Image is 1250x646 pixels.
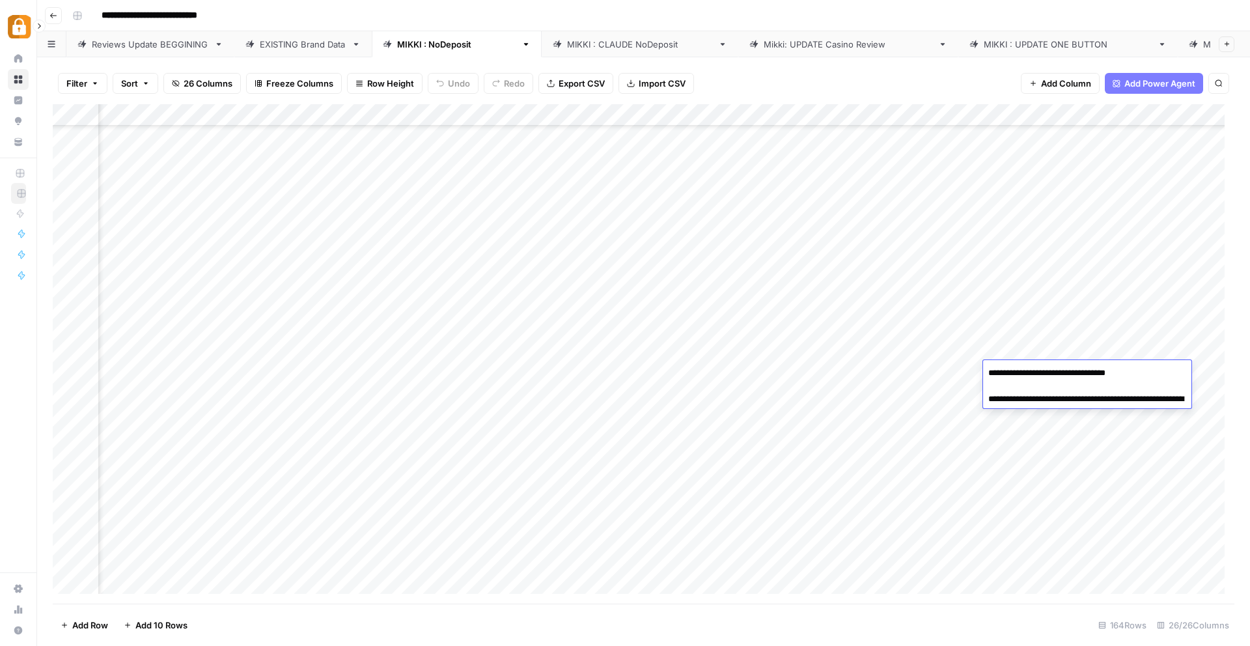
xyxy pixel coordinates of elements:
[8,69,29,90] a: Browse
[347,73,423,94] button: Row Height
[1105,73,1203,94] button: Add Power Agent
[266,77,333,90] span: Freeze Columns
[246,73,342,94] button: Freeze Columns
[397,38,516,51] div: [PERSON_NAME] : NoDeposit
[618,73,694,94] button: Import CSV
[559,77,605,90] span: Export CSV
[764,38,933,51] div: [PERSON_NAME]: UPDATE Casino Review
[1093,615,1152,636] div: 164 Rows
[260,38,346,51] div: EXISTING Brand Data
[8,111,29,132] a: Opportunities
[8,15,31,38] img: Adzz Logo
[8,599,29,620] a: Usage
[135,619,187,632] span: Add 10 Rows
[738,31,958,57] a: [PERSON_NAME]: UPDATE Casino Review
[1124,77,1195,90] span: Add Power Agent
[66,77,87,90] span: Filter
[367,77,414,90] span: Row Height
[8,620,29,641] button: Help + Support
[542,31,738,57] a: [PERSON_NAME] : [PERSON_NAME]
[448,77,470,90] span: Undo
[639,77,686,90] span: Import CSV
[1152,615,1234,636] div: 26/26 Columns
[1041,77,1091,90] span: Add Column
[116,615,195,636] button: Add 10 Rows
[8,48,29,69] a: Home
[58,73,107,94] button: Filter
[92,38,209,51] div: Reviews Update BEGGINING
[567,38,713,51] div: [PERSON_NAME] : [PERSON_NAME]
[113,73,158,94] button: Sort
[8,132,29,152] a: Your Data
[72,619,108,632] span: Add Row
[428,73,479,94] button: Undo
[8,578,29,599] a: Settings
[163,73,241,94] button: 26 Columns
[8,90,29,111] a: Insights
[8,10,29,43] button: Workspace: Adzz
[984,38,1152,51] div: [PERSON_NAME] : UPDATE ONE BUTTON
[538,73,613,94] button: Export CSV
[983,364,1191,408] textarea: To enrich screen reader interactions, please activate Accessibility in Grammarly extension settings
[66,31,234,57] a: Reviews Update BEGGINING
[121,77,138,90] span: Sort
[484,73,533,94] button: Redo
[1021,73,1100,94] button: Add Column
[504,77,525,90] span: Redo
[184,77,232,90] span: 26 Columns
[372,31,542,57] a: [PERSON_NAME] : NoDeposit
[234,31,372,57] a: EXISTING Brand Data
[958,31,1178,57] a: [PERSON_NAME] : UPDATE ONE BUTTON
[53,615,116,636] button: Add Row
